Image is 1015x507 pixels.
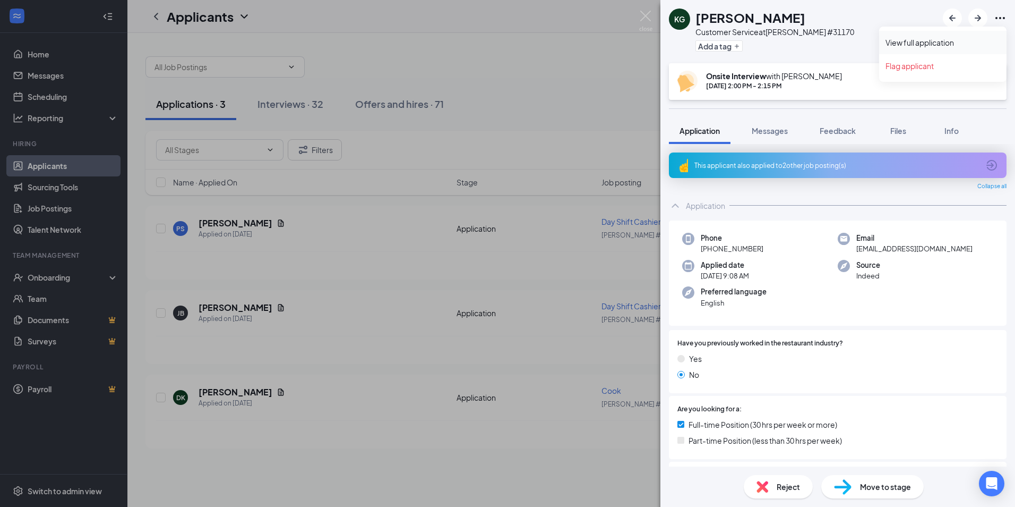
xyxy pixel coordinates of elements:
span: Email [856,233,973,243]
svg: ArrowCircle [985,159,998,172]
a: View full application [885,37,1000,48]
span: Are you looking for a: [677,404,742,415]
span: Preferred language [701,286,767,297]
span: [PHONE_NUMBER] [701,243,763,254]
div: [DATE] 2:00 PM - 2:15 PM [706,81,842,90]
h1: [PERSON_NAME] [695,9,805,27]
span: Full-time Position (30 hrs per week or more) [689,419,837,430]
span: Applied date [701,260,749,271]
span: Application [679,126,720,136]
svg: ArrowLeftNew [946,12,959,24]
span: Messages [752,126,788,136]
span: Source [856,260,880,271]
span: Move to stage [860,481,911,493]
span: No [689,369,699,381]
span: [EMAIL_ADDRESS][DOMAIN_NAME] [856,243,973,254]
span: Collapse all [977,182,1007,191]
div: Open Intercom Messenger [979,471,1004,496]
span: Indeed [856,271,880,281]
div: This applicant also applied to 2 other job posting(s) [694,161,979,170]
div: Customer Service at [PERSON_NAME] #31170 [695,27,854,37]
div: Application [686,200,725,211]
span: [DATE] 9:08 AM [701,271,749,281]
svg: ArrowRight [971,12,984,24]
b: Onsite Interview [706,71,766,81]
span: English [701,298,767,308]
span: Files [890,126,906,136]
span: Feedback [820,126,856,136]
button: ArrowRight [968,9,987,28]
span: Phone [701,233,763,243]
button: ArrowLeftNew [943,9,962,28]
span: Yes [689,353,702,365]
span: Part-time Position (less than 30 hrs per week) [689,435,842,446]
span: Info [944,126,959,136]
svg: Ellipses [994,12,1007,24]
div: KG [674,14,685,24]
span: Have you previously worked in the restaurant industry? [677,339,843,349]
span: Reject [777,481,800,493]
svg: Plus [734,43,740,49]
div: with [PERSON_NAME] [706,71,842,81]
svg: ChevronUp [669,199,682,212]
button: PlusAdd a tag [695,40,743,52]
